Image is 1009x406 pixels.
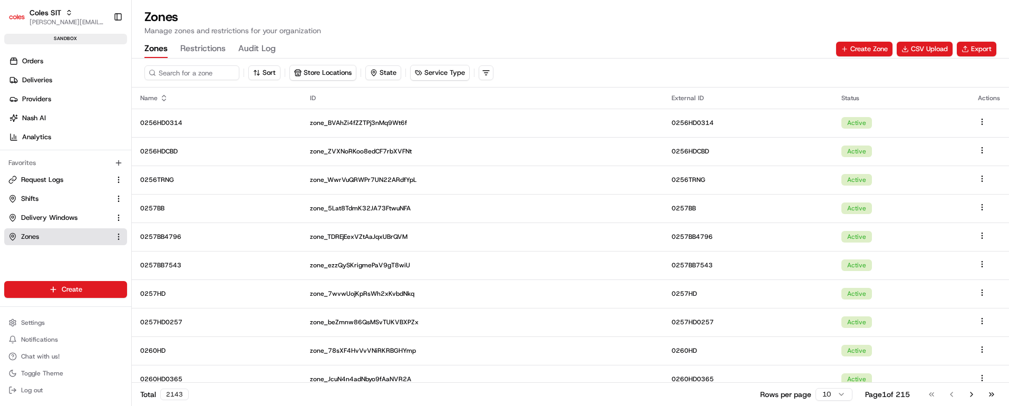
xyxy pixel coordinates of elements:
[310,176,654,184] p: zone_WwrVuQRWPr7UN22ARdfYpL
[4,110,131,127] a: Nash AI
[140,176,293,184] p: 0256TRNG
[21,175,63,185] span: Request Logs
[140,375,293,383] p: 0260HD0365
[841,288,872,299] div: Active
[36,101,173,111] div: Start new chat
[22,75,52,85] span: Deliveries
[841,231,872,243] div: Active
[4,366,127,381] button: Toggle Theme
[957,42,996,56] button: Export
[841,117,872,129] div: Active
[4,4,109,30] button: Coles SITColes SIT[PERSON_NAME][EMAIL_ADDRESS][PERSON_NAME][PERSON_NAME][DOMAIN_NAME]
[310,375,654,383] p: zone_JcuN4n4adNbyo9fAaNVR2A
[62,285,82,294] span: Create
[836,42,892,56] button: Create Zone
[672,318,824,326] p: 0257HD0257
[310,289,654,298] p: zone_7wvwUojKpRsWh2xKvbdNkq
[841,259,872,271] div: Active
[841,316,872,328] div: Active
[140,94,293,102] div: Name
[238,40,276,58] button: Audit Log
[160,389,189,400] div: 2143
[672,147,824,156] p: 0256HDCBD
[310,204,654,212] p: zone_5Lat8TdmK32JA73FtwuNFA
[8,8,25,25] img: Coles SIT
[4,129,131,146] a: Analytics
[21,335,58,344] span: Notifications
[4,228,127,245] button: Zones
[4,383,127,398] button: Log out
[8,175,110,185] a: Request Logs
[140,261,293,269] p: 0257BB7543
[4,154,127,171] div: Favorites
[140,204,293,212] p: 0257BB
[310,233,654,241] p: zone_TDREjEexVZtAaJqxUBrQVM
[6,149,85,168] a: 📗Knowledge Base
[179,104,192,117] button: Start new chat
[4,332,127,347] button: Notifications
[140,346,293,355] p: 0260HD
[11,42,192,59] p: Welcome 👋
[4,315,127,330] button: Settings
[144,8,996,25] h1: Zones
[841,174,872,186] div: Active
[289,65,356,81] button: Store Locations
[672,375,824,383] p: 0260HD0365
[4,281,127,298] button: Create
[21,318,45,327] span: Settings
[85,149,173,168] a: 💻API Documentation
[672,289,824,298] p: 0257HD
[760,389,811,400] p: Rows per page
[310,94,654,102] div: ID
[140,147,293,156] p: 0256HDCBD
[8,194,110,204] a: Shifts
[105,179,128,187] span: Pylon
[290,65,356,80] button: Store Locations
[672,119,824,127] p: 0256HD0314
[672,204,824,212] p: 0257BB
[8,232,110,241] a: Zones
[978,94,1001,102] div: Actions
[27,68,174,79] input: Clear
[841,94,961,102] div: Status
[140,119,293,127] p: 0256HD0314
[21,232,39,241] span: Zones
[310,147,654,156] p: zone_ZVXNoRKoo8edCF7rbXVFNt
[672,346,824,355] p: 0260HD
[144,40,168,58] button: Zones
[897,42,953,56] button: CSV Upload
[140,389,189,400] div: Total
[672,176,824,184] p: 0256TRNG
[4,53,131,70] a: Orders
[21,153,81,163] span: Knowledge Base
[11,11,32,32] img: Nash
[841,202,872,214] div: Active
[140,318,293,326] p: 0257HD0257
[140,233,293,241] p: 0257BB4796
[4,91,131,108] a: Providers
[365,65,401,80] button: State
[411,65,469,80] button: Service Type
[865,389,910,400] div: Page 1 of 215
[21,352,60,361] span: Chat with us!
[841,146,872,157] div: Active
[22,94,51,104] span: Providers
[841,373,872,385] div: Active
[22,132,51,142] span: Analytics
[11,154,19,162] div: 📗
[672,261,824,269] p: 0257BB7543
[4,171,127,188] button: Request Logs
[30,7,61,18] button: Coles SIT
[310,318,654,326] p: zone_beZmnw86QsMSvTUKVBXPZx
[841,345,872,356] div: Active
[310,119,654,127] p: zone_BVAhZi4fZZTPj3nMq9Wt6f
[248,65,280,80] button: Sort
[140,289,293,298] p: 0257HD
[4,72,131,89] a: Deliveries
[30,18,105,26] button: [PERSON_NAME][EMAIL_ADDRESS][PERSON_NAME][PERSON_NAME][DOMAIN_NAME]
[21,369,63,378] span: Toggle Theme
[36,111,133,120] div: We're available if you need us!
[21,386,43,394] span: Log out
[100,153,169,163] span: API Documentation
